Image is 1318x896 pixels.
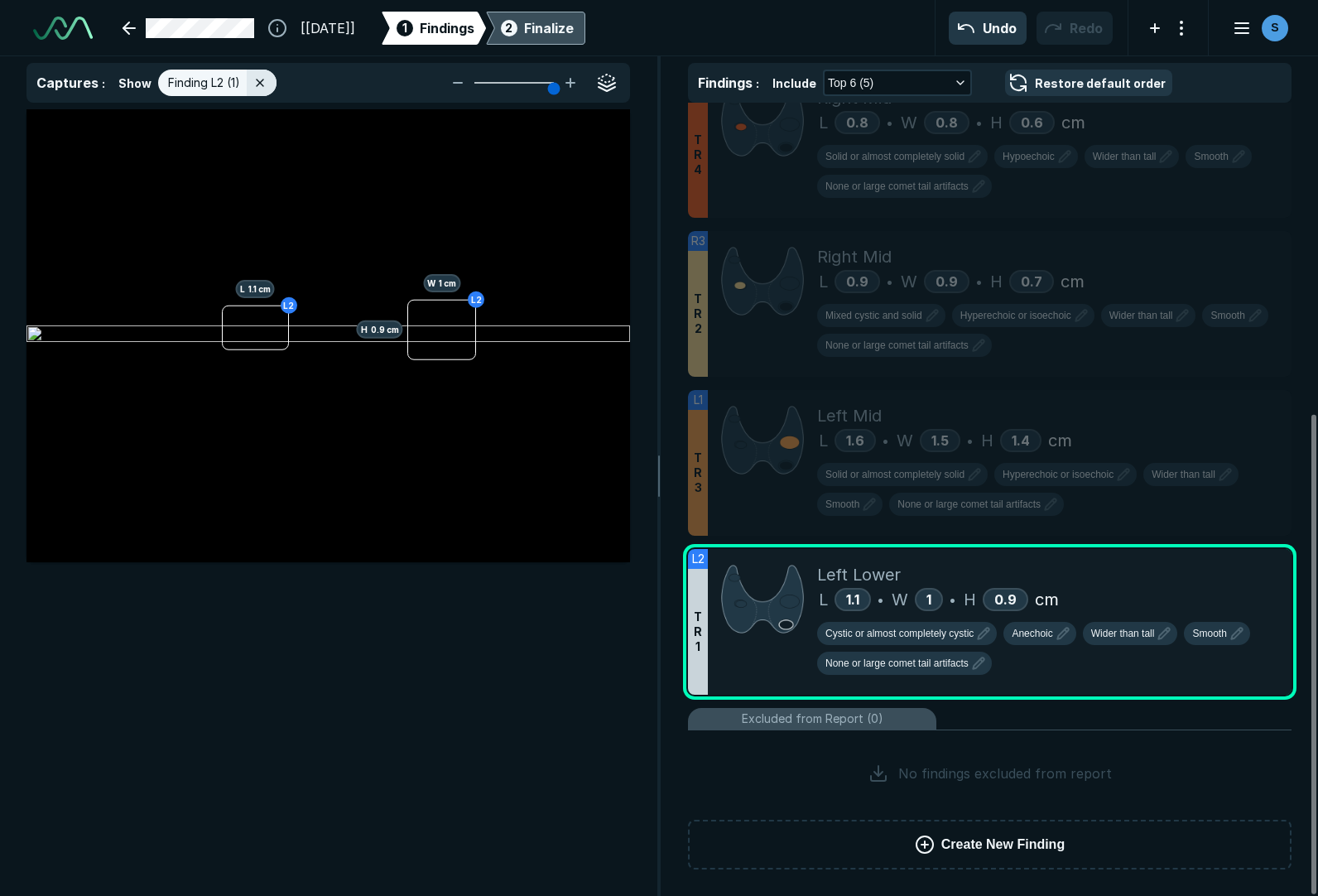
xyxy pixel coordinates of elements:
[721,85,804,159] img: EVgAAAABJRU5ErkJggg==
[236,280,275,298] span: L 1.1 cm
[1222,12,1292,45] button: avatar-name
[819,110,828,135] span: L
[819,587,828,612] span: L
[817,244,892,269] span: Right Mid
[976,272,982,291] span: •
[976,113,982,132] span: •
[756,76,759,90] span: :
[931,432,949,449] span: 1.5
[688,820,1292,870] button: Create New Finding
[950,590,955,609] span: •
[887,272,892,291] span: •
[960,308,1071,323] span: Hyperechoic or isoechoic
[990,110,1003,135] span: H
[825,338,969,353] span: None or large comet tail artifacts
[941,835,1065,855] span: Create New Finding
[1012,432,1030,449] span: 1.4
[1012,626,1052,641] span: Anechoic
[825,626,974,641] span: Cystic or almost completely cystic
[1091,626,1155,641] span: Wider than tall
[878,590,883,609] span: •
[688,708,1292,810] li: Excluded from Report (0)No findings excluded from report
[817,562,901,587] span: Left Lower
[688,390,1292,536] div: L1TR3Left MidL1.6•W1.5•H1.4cm
[402,19,407,36] span: 1
[901,269,917,294] span: W
[694,450,702,495] span: T R 3
[1271,19,1278,36] span: S
[692,550,705,568] span: L2
[36,75,99,91] span: Captures
[846,114,868,131] span: 0.8
[936,273,958,290] span: 0.9
[691,232,705,250] span: R3
[817,403,882,428] span: Left Mid
[33,17,93,40] img: See-Mode Logo
[1021,273,1042,290] span: 0.7
[846,591,859,608] span: 1.1
[1003,149,1055,164] span: Hypoechoic
[382,12,486,45] div: 1Findings
[967,431,973,450] span: •
[772,75,816,92] span: Include
[1093,149,1157,164] span: Wider than tall
[887,113,892,132] span: •
[901,110,917,135] span: W
[825,149,964,164] span: Solid or almost completely solid
[1037,12,1113,45] button: Redo
[825,308,922,323] span: Mixed cystic and solid
[846,432,864,449] span: 1.6
[1192,626,1226,641] span: Smooth
[825,467,964,482] span: Solid or almost completely solid
[721,403,804,477] img: uYQAAAABJRU5ErkJggg==
[897,497,1041,512] span: None or large comet tail artifacts
[892,587,908,612] span: W
[846,273,868,290] span: 0.9
[694,609,702,654] span: T R 1
[994,591,1017,608] span: 0.9
[1005,70,1172,96] button: Restore default order
[694,132,702,177] span: T R 4
[1109,308,1173,323] span: Wider than tall
[118,75,152,92] span: Show
[936,114,958,131] span: 0.8
[698,75,753,91] span: Findings
[688,549,1292,695] li: L2TR1Left LowerL1.1•W1•H0.9cm
[1210,308,1244,323] span: Smooth
[926,591,931,608] span: 1
[1035,587,1059,612] span: cm
[883,431,888,450] span: •
[688,231,1292,377] li: R3TR2Right MidL0.9•W0.9•H0.7cm
[694,391,703,409] span: L1
[1061,269,1085,294] span: cm
[898,764,1112,783] span: No findings excluded from report
[742,710,883,728] span: Excluded from Report (0)
[825,656,969,671] span: None or large comet tail artifacts
[1262,15,1288,41] div: avatar-name
[721,562,804,636] img: 84tWtxAAAABklEQVQDAFZ8CSN2SmAfAAAAAElFTkSuQmCC
[1048,428,1072,453] span: cm
[949,12,1027,45] button: Undo
[1194,149,1228,164] span: Smooth
[1061,110,1085,135] span: cm
[423,274,460,292] span: W 1 cm
[486,12,585,45] div: 2Finalize
[524,18,574,38] div: Finalize
[828,74,873,92] span: Top 6 (5)
[168,74,240,92] span: Finding L2 (1)
[990,269,1003,294] span: H
[1152,467,1215,482] span: Wider than tall
[981,428,993,453] span: H
[1021,114,1043,131] span: 0.6
[26,10,99,46] a: See-Mode Logo
[897,428,913,453] span: W
[357,320,403,339] span: H 0.9 cm
[688,72,1292,218] li: TR4Right MidL0.8•W0.8•H0.6cm
[819,428,828,453] span: L
[964,587,976,612] span: H
[505,19,512,36] span: 2
[819,269,828,294] span: L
